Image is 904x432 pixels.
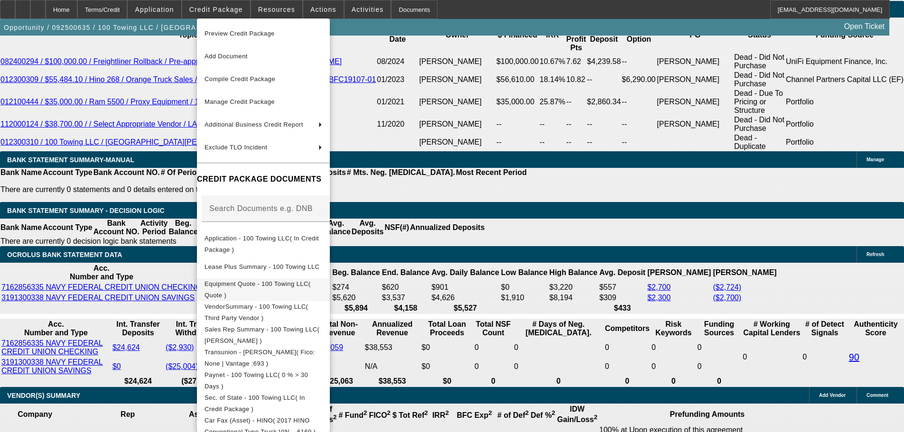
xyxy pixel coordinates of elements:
span: Equipment Quote - 100 Towing LLC( Quote ) [205,280,310,299]
button: Paynet - 100 Towing LLC( 0 % > 30 Days ) [197,369,330,392]
span: Compile Credit Package [205,75,275,83]
mat-label: Search Documents e.g. DNB [209,204,313,212]
h4: CREDIT PACKAGE DOCUMENTS [197,174,330,185]
button: Transunion - Lazarre, Jean( Fico: None | Vantage :693 ) [197,347,330,369]
span: Sec. of State - 100 Towing LLC( In Credit Package ) [205,394,305,413]
span: VendorSummary - 100 Towing LLC( Third Party Vendor ) [205,303,308,322]
button: Equipment Quote - 100 Towing LLC( Quote ) [197,278,330,301]
span: Add Document [205,53,248,60]
span: Sales Rep Summary - 100 Towing LLC( [PERSON_NAME] ) [205,326,319,344]
span: Paynet - 100 Towing LLC( 0 % > 30 Days ) [205,371,308,390]
button: Sec. of State - 100 Towing LLC( In Credit Package ) [197,392,330,415]
button: Sales Rep Summary - 100 Towing LLC( Workman, Taylor ) [197,324,330,347]
span: Manage Credit Package [205,98,275,105]
span: Application - 100 Towing LLC( In Credit Package ) [205,235,319,253]
button: Lease Plus Summary - 100 Towing LLC [197,256,330,278]
button: VendorSummary - 100 Towing LLC( Third Party Vendor ) [197,301,330,324]
span: Lease Plus Summary - 100 Towing LLC [205,263,319,270]
button: Application - 100 Towing LLC( In Credit Package ) [197,233,330,256]
span: Additional Business Credit Report [205,121,303,128]
span: Exclude TLO Incident [205,144,267,151]
span: Preview Credit Package [205,30,275,37]
span: Transunion - [PERSON_NAME]( Fico: None | Vantage :693 ) [205,349,315,367]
